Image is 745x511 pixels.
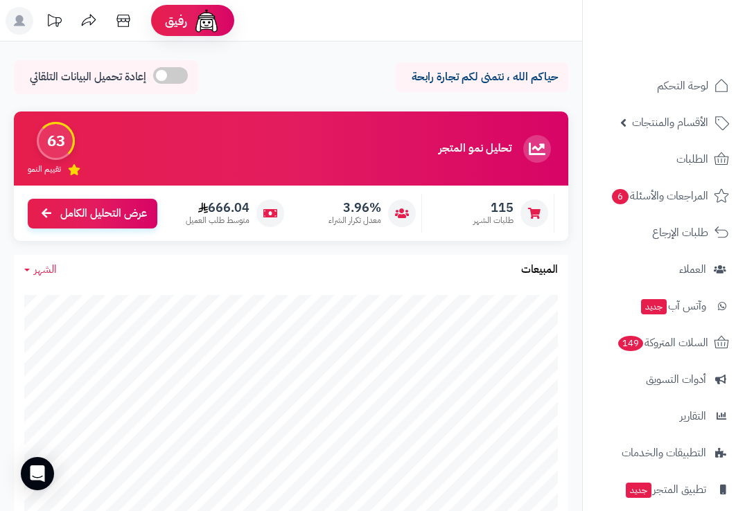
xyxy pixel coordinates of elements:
span: متوسط طلب العميل [186,215,249,226]
a: وآتس آبجديد [591,289,737,323]
span: العملاء [679,260,706,279]
div: Open Intercom Messenger [21,457,54,490]
a: السلات المتروكة149 [591,326,737,359]
a: عرض التحليل الكامل [28,199,157,228]
span: التطبيقات والخدمات [622,443,706,463]
span: طلبات الإرجاع [652,223,708,242]
p: حياكم الله ، نتمنى لكم تجارة رابحة [405,69,558,85]
h3: المبيعات [521,264,558,276]
span: 3.96% [328,200,381,215]
a: الشهر [24,262,57,278]
a: الطلبات [591,143,737,176]
span: الأقسام والمنتجات [632,113,708,132]
span: عرض التحليل الكامل [60,206,147,222]
span: جديد [626,483,651,498]
img: ai-face.png [193,7,220,35]
a: التطبيقات والخدمات [591,436,737,469]
span: المراجعات والأسئلة [611,186,708,206]
span: السلات المتروكة [617,333,708,352]
span: إعادة تحميل البيانات التلقائي [30,69,146,85]
a: تحديثات المنصة [37,7,71,38]
span: الشهر [34,261,57,278]
span: 666.04 [186,200,249,215]
span: وآتس آب [640,296,706,316]
img: logo-2.png [651,37,732,66]
span: التقارير [680,406,706,426]
a: العملاء [591,253,737,286]
span: رفيق [165,12,187,29]
h3: تحليل نمو المتجر [439,143,511,155]
span: الطلبات [676,150,708,169]
a: أدوات التسويق [591,363,737,396]
span: 6 [612,189,629,204]
span: 149 [618,336,643,351]
span: تقييم النمو [28,163,61,175]
span: 115 [473,200,514,215]
span: معدل تكرار الشراء [328,215,381,226]
span: أدوات التسويق [646,370,706,389]
span: لوحة التحكم [657,76,708,96]
a: تطبيق المتجرجديد [591,473,737,506]
a: التقارير [591,400,737,433]
a: لوحة التحكم [591,69,737,102]
span: طلبات الشهر [473,215,514,226]
span: تطبيق المتجر [624,480,706,499]
a: طلبات الإرجاع [591,216,737,249]
span: جديد [641,299,667,314]
a: المراجعات والأسئلة6 [591,179,737,213]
